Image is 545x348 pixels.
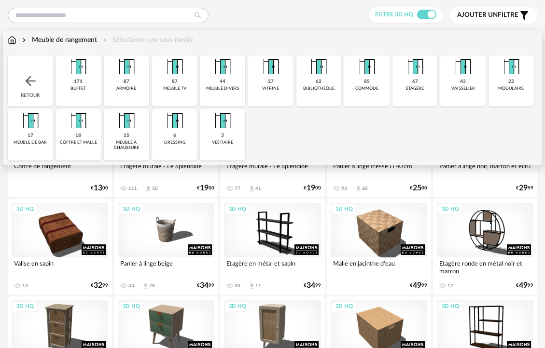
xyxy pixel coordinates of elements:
[28,133,33,139] div: 17
[500,55,523,79] img: Meuble%20de%20rangement.png
[200,185,209,191] span: 19
[8,199,112,294] a: 3D HQ Valise en sapin 13 €3299
[406,86,424,91] div: étagère
[457,12,498,18] span: Ajouter un
[460,79,466,85] div: 43
[211,109,234,133] img: Meuble%20de%20rangement.png
[364,79,370,85] div: 85
[255,186,261,191] div: 41
[508,79,514,85] div: 22
[304,185,321,191] div: € 00
[404,55,427,79] img: Meuble%20de%20rangement.png
[67,55,90,79] img: Meuble%20de%20rangement.png
[235,186,240,191] div: 77
[200,282,209,289] span: 34
[450,7,537,24] button: Ajouter unfiltre Filter icon
[211,55,234,79] img: Meuble%20de%20rangement.png
[152,186,158,191] div: 50
[437,203,463,215] div: 3D HQ
[433,199,537,294] a: 3D HQ Etagère ronde en métal noir et marron 12 €4999
[457,11,518,19] span: filtre
[163,86,186,91] div: meuble tv
[412,79,418,85] div: 67
[224,203,251,215] div: 3D HQ
[437,160,533,179] div: Panier à linge noir, marron et écru
[304,282,321,289] div: € 99
[172,79,178,85] div: 87
[128,186,137,191] div: 111
[518,10,530,21] span: Filter icon
[516,185,533,191] div: € 99
[355,55,378,79] img: Meuble%20de%20rangement.png
[362,186,368,191] div: 60
[516,282,533,289] div: € 99
[12,203,38,215] div: 3D HQ
[145,185,152,192] span: Download icon
[327,199,431,294] a: 3D HQ Malle en jacinthe d'eau €4999
[94,185,102,191] span: 13
[375,12,413,17] span: Filtre 3D HQ
[451,86,475,91] div: vaisselier
[303,86,335,91] div: bibliothèque
[94,282,102,289] span: 32
[451,55,475,79] img: Meuble%20de%20rangement.png
[22,283,28,289] div: 13
[413,185,421,191] span: 25
[341,186,347,191] div: 93
[355,185,362,192] span: Download icon
[115,109,138,133] img: Meuble%20de%20rangement.png
[220,199,324,294] a: 3D HQ Etagère en métal et sapin 30 Download icon 11 €3499
[331,301,357,313] div: 3D HQ
[224,257,321,277] div: Etagère en métal et sapin
[248,282,255,290] span: Download icon
[115,55,138,79] img: Meuble%20de%20rangement.png
[519,185,528,191] span: 29
[67,109,90,133] img: Meuble%20de%20rangement.png
[262,86,279,91] div: vitrine
[23,73,38,89] img: svg+xml;base64,PHN2ZyB3aWR0aD0iMjQiIGhlaWdodD0iMjQiIHZpZXdCb3g9IjAgMCAyNCAyNCIgZmlsbD0ibm9uZSIgeG...
[316,79,321,85] div: 62
[118,160,214,179] div: Etagère murale - Le Splendide
[221,133,224,139] div: 3
[124,79,129,85] div: 87
[224,160,321,179] div: Etagère murale - Le Splendide
[331,203,357,215] div: 3D HQ
[255,283,261,289] div: 11
[118,301,144,313] div: 3D HQ
[259,55,282,79] img: Meuble%20de%20rangement.png
[268,79,274,85] div: 27
[197,282,214,289] div: € 99
[220,79,225,85] div: 44
[20,35,28,45] img: svg+xml;base64,PHN2ZyB3aWR0aD0iMTYiIGhlaWdodD0iMTYiIHZpZXdCb3g9IjAgMCAxNiAxNiIgZmlsbD0ibm9uZSIgeG...
[14,140,47,145] div: meuble de bar
[60,140,97,145] div: coffre et malle
[235,283,240,289] div: 30
[19,109,42,133] img: Meuble%20de%20rangement.png
[142,282,149,290] span: Download icon
[163,55,186,79] img: Meuble%20de%20rangement.png
[173,133,176,139] div: 6
[307,55,330,79] img: Meuble%20de%20rangement.png
[248,185,255,192] span: Download icon
[197,185,214,191] div: € 00
[107,140,146,151] div: meuble à chaussure
[118,203,144,215] div: 3D HQ
[331,160,427,179] div: Panier à linge tressé H 40 cm
[124,133,129,139] div: 15
[413,282,421,289] span: 49
[70,86,86,91] div: buffet
[20,35,97,45] div: Meuble de rangement
[410,185,427,191] div: € 00
[307,185,315,191] span: 19
[12,257,108,277] div: Valise en sapin
[212,140,233,145] div: vestiaire
[307,282,315,289] span: 34
[118,257,214,277] div: Panier à linge beige
[114,199,218,294] a: 3D HQ Panier à linge beige 43 Download icon 29 €3499
[128,283,134,289] div: 43
[8,35,16,45] img: svg+xml;base64,PHN2ZyB3aWR0aD0iMTYiIGhlaWdodD0iMTciIHZpZXdCb3g9IjAgMCAxNiAxNyIgZmlsbD0ibm9uZSIgeG...
[12,160,108,179] div: Coffre de rangement
[91,282,108,289] div: € 99
[74,79,83,85] div: 171
[75,133,81,139] div: 18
